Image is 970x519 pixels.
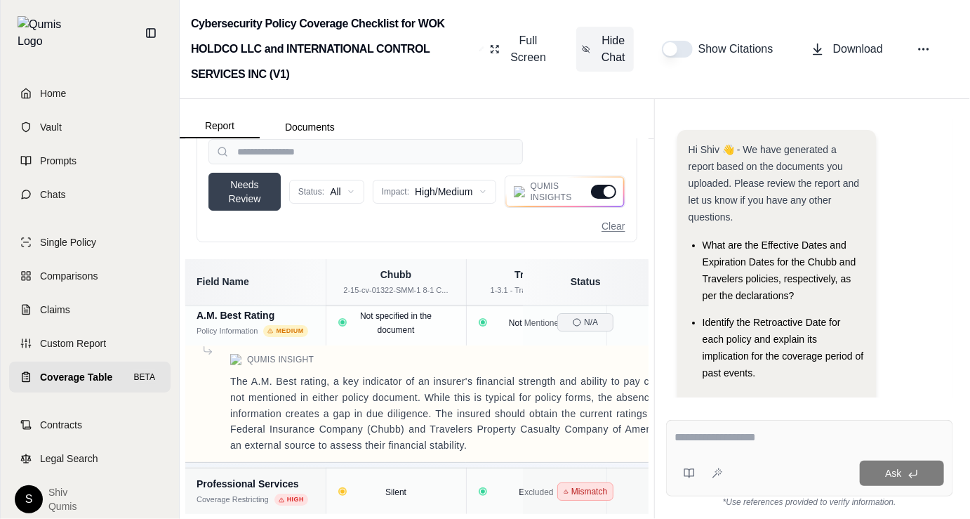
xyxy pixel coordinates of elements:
h2: Cybersecurity Policy Coverage Checklist for WOK HOLDCO LLC and INTERNATIONAL CONTROL SERVICES INC... [191,11,474,87]
button: Collapse sidebar [140,22,162,44]
span: Ask [885,468,901,479]
span: Single Policy [40,235,96,249]
a: Prompts [9,145,171,176]
span: Chats [40,188,66,202]
button: Download [805,35,889,63]
button: Impact:High/Medium [373,180,496,204]
span: Silent [385,487,406,497]
span: Custom Report [40,336,106,350]
span: Coverage Table [40,370,112,384]
a: Comparisons [9,261,171,291]
div: A.M. Best Rating [197,308,314,322]
a: Contracts [9,409,171,440]
a: Single Policy [9,227,171,258]
button: Ask [860,461,944,486]
a: Claims [9,294,171,325]
span: BETA [130,370,159,384]
span: Hi Shiv 👋 - We have generated a report based on the documents you uploaded. Please review the rep... [689,144,860,223]
span: Identify the Retroactive Date for each policy and explain its implication for the coverage period... [703,317,864,379]
span: Qumis Insights [531,180,585,203]
span: What are the Effective Dates and Expiration Dates for the Chubb and Travelers policies, respectiv... [703,239,856,301]
button: Status:All [289,180,364,204]
span: High [274,494,308,506]
div: Coverage Restricting [197,494,269,506]
span: Show Citations [698,41,777,58]
div: Chubb [335,268,458,282]
span: All [330,185,341,199]
img: Qumis Logo [514,186,525,197]
span: Not Mentioned [509,318,564,328]
div: Travelers [475,268,598,282]
span: Medium [263,325,307,338]
button: Clear [602,219,625,233]
span: Vault [40,120,62,134]
a: Coverage TableBETA [9,362,171,393]
span: Qumis [48,499,77,513]
img: Qumis Logo [18,16,70,50]
span: Shiv [48,485,77,499]
a: Legal Search [9,443,171,474]
button: Full Screen [484,27,554,72]
a: Vault [9,112,171,143]
span: Excluded [519,487,553,497]
span: Hide Chat [599,32,628,66]
span: Comparisons [40,269,98,283]
span: Qumis Insight [247,354,314,365]
span: Full Screen [508,32,548,66]
button: Documents [260,116,360,138]
th: Status [522,259,649,305]
div: S [15,485,43,513]
span: Download [833,41,883,58]
a: Custom Report [9,328,171,359]
div: Professional Services [197,477,314,491]
th: Field Name [185,259,326,305]
a: Chats [9,179,171,210]
div: Policy Information [197,325,258,337]
button: Needs Review [208,173,281,211]
p: The A.M. Best rating, a key indicator of an insurer's financial strength and ability to pay claim... [230,374,688,454]
span: Legal Search [40,452,98,466]
a: Home [9,78,171,109]
span: Home [40,86,66,100]
span: N/A [557,313,613,331]
span: Mismatch [557,482,613,501]
button: Hide Chat [576,27,634,72]
div: *Use references provided to verify information. [666,497,953,508]
span: Impact: [382,186,409,197]
button: Report [180,114,260,138]
div: 2-15-cv-01322-SMM-1 8-1 C... [335,284,458,296]
span: Claims [40,303,70,317]
span: Not specified in the document [360,311,432,335]
span: Prompts [40,154,77,168]
span: Contracts [40,418,82,432]
span: High/Medium [415,185,472,199]
img: Qumis Logo [230,354,241,365]
span: Status: [298,186,324,197]
div: 1-3.1 - Travelers Cyber P... [475,284,598,296]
